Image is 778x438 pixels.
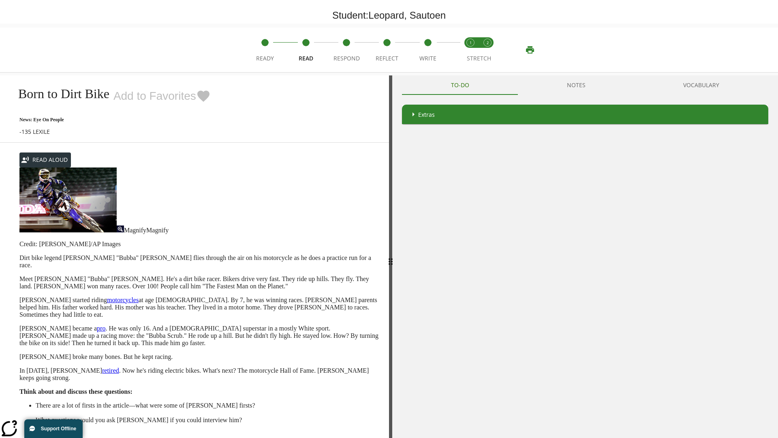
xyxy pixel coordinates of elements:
[363,28,410,72] button: Reflect step 4 of 5
[10,86,109,101] h2: Born to Dirt Bike
[402,75,768,95] div: Instructional Panel Tabs
[487,40,489,45] text: 2
[323,28,370,72] button: Respond step 3 of 5
[333,54,360,62] span: Respond
[299,54,313,62] span: Read
[376,54,398,62] span: Reflect
[470,40,472,45] text: 1
[19,275,379,290] p: Meet [PERSON_NAME] "Bubba" [PERSON_NAME]. He's a dirt bike racer. Bikers drive very fast. They ri...
[10,117,211,123] p: News: Eye On People
[635,75,768,95] button: VOCABULARY
[459,28,482,72] button: Stretch Read step 1 of 2
[404,28,451,72] button: Write step 5 of 5
[36,417,379,424] li: What questions would you ask [PERSON_NAME] if you could interview him?
[419,54,436,62] span: Write
[24,419,83,438] button: Support Offline
[19,325,379,347] p: [PERSON_NAME] became a . He was only 16. And a [DEMOGRAPHIC_DATA] superstar in a mostly White spo...
[242,28,289,72] button: Ready step 1 of 5
[389,75,392,438] div: Press Enter or Spacebar and then press right and left arrow keys to move the slider
[19,240,379,248] p: Credit: [PERSON_NAME]/AP Images
[256,54,274,62] span: Ready
[19,254,379,269] p: Dirt bike legend [PERSON_NAME] "Bubba" [PERSON_NAME] flies through the air on his motorcycle as h...
[19,296,379,318] p: [PERSON_NAME] started riding at age [DEMOGRAPHIC_DATA]. By 7, he was winning races. [PERSON_NAME]...
[36,402,379,409] li: There are a lot of firsts in the article—what were some of [PERSON_NAME] firsts?
[282,28,329,72] button: Read step 2 of 5
[97,325,105,332] a: pro
[107,296,139,303] a: motorcycles
[392,75,778,438] div: activity
[102,367,119,374] a: retired
[467,54,491,62] span: STRETCH
[41,426,76,432] span: Support Offline
[476,28,499,72] button: Stretch Respond step 2 of 2
[517,43,543,57] button: Print
[19,388,133,395] strong: Think about and discuss these questions:
[418,110,435,119] p: Extras
[117,225,124,232] img: Magnify
[19,353,379,361] p: [PERSON_NAME] broke many bones. But he kept racing.
[402,75,518,95] button: TO-DO
[518,75,634,95] button: NOTES
[19,152,71,167] button: Read Aloud
[19,367,379,382] p: In [DATE], [PERSON_NAME] . Now he's riding electric bikes. What's next? The motorcycle Hall of Fa...
[402,105,768,124] div: Extras
[124,227,146,234] span: Magnify
[146,227,169,234] span: Magnify
[10,128,211,136] p: -135 LEXILE
[19,167,117,232] img: Motocross racer James Stewart flies through the air on his dirt bike.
